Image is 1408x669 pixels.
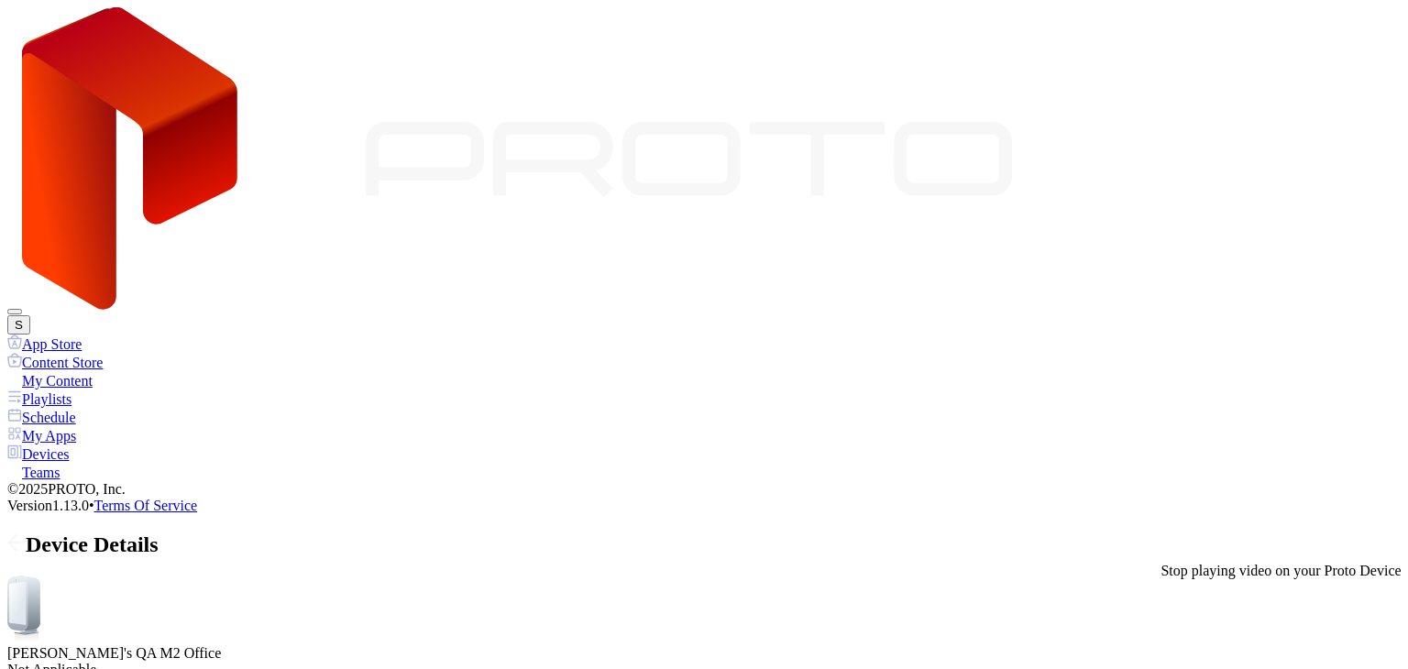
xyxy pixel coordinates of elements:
[1160,563,1401,579] div: Stop playing video on your Proto Device
[7,463,1401,481] a: Teams
[7,389,1401,408] a: Playlists
[7,444,1401,463] a: Devices
[7,353,1401,371] a: Content Store
[7,645,1401,662] div: [PERSON_NAME]'s QA M2 Office
[94,498,198,513] a: Terms Of Service
[26,532,159,556] span: Device Details
[7,426,1401,444] a: My Apps
[7,315,30,334] button: S
[7,481,1401,498] div: © 2025 PROTO, Inc.
[7,498,94,513] span: Version 1.13.0 •
[7,334,1401,353] a: App Store
[7,408,1401,426] a: Schedule
[7,371,1401,389] a: My Content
